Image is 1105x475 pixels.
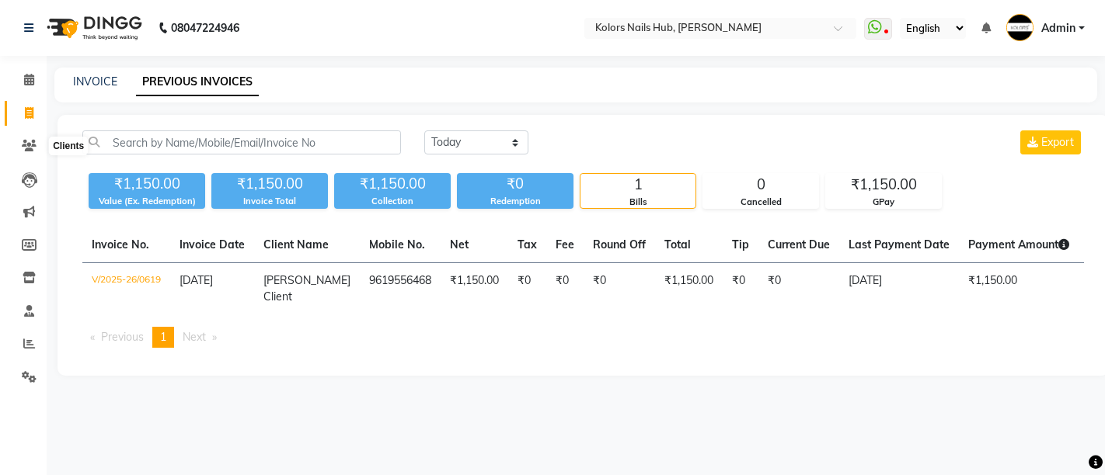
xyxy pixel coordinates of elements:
span: Payment Amount [968,237,1069,251]
div: Cancelled [703,196,818,209]
span: Total [664,237,691,251]
div: ₹1,150.00 [89,173,205,195]
div: Bills [580,196,695,209]
div: ₹1,150.00 [334,173,451,195]
td: V/2025-26/0619 [82,263,170,315]
button: Export [1020,130,1081,154]
td: [DATE] [839,263,959,315]
span: Invoice Date [180,237,245,251]
span: Mobile No. [369,237,425,251]
td: ₹1,150.00 [655,263,723,315]
span: Fee [556,237,574,251]
span: Current Due [768,237,830,251]
a: PREVIOUS INVOICES [136,68,259,96]
span: Export [1041,135,1074,149]
td: ₹0 [546,263,584,315]
div: GPay [826,196,941,209]
div: 0 [703,174,818,196]
span: Invoice No. [92,237,149,251]
span: Net [450,237,469,251]
span: Round Off [593,237,646,251]
img: Admin [1006,14,1034,41]
td: ₹0 [584,263,655,315]
input: Search by Name/Mobile/Email/Invoice No [82,130,401,154]
span: Client Name [263,237,329,251]
img: logo [40,6,146,50]
td: 9619556468 [360,263,441,315]
span: Last Payment Date [849,237,950,251]
td: ₹0 [723,263,758,315]
b: 08047224946 [171,6,239,50]
span: Previous [101,330,144,344]
span: 1 [160,330,166,344]
div: Clients [49,137,88,156]
span: Tax [518,237,537,251]
td: ₹1,150.00 [441,263,508,315]
div: 1 [580,174,695,196]
div: Redemption [457,195,573,208]
div: ₹0 [457,173,573,195]
span: [PERSON_NAME] Client [263,273,350,303]
td: ₹1,150.00 [959,263,1079,315]
td: ₹0 [758,263,839,315]
div: Value (Ex. Redemption) [89,195,205,208]
td: ₹0 [508,263,546,315]
span: Tip [732,237,749,251]
div: ₹1,150.00 [211,173,328,195]
span: [DATE] [180,273,213,287]
span: Admin [1041,20,1075,36]
div: Invoice Total [211,195,328,208]
div: Collection [334,195,451,208]
div: ₹1,150.00 [826,174,941,196]
nav: Pagination [82,327,1084,348]
a: INVOICE [73,75,117,88]
span: Next [183,330,206,344]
